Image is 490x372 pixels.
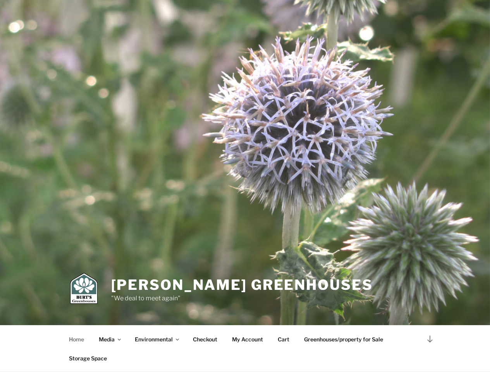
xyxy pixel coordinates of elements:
a: Environmental [128,330,185,349]
p: "We deal to meet again" [111,294,373,303]
a: Cart [271,330,296,349]
a: [PERSON_NAME] Greenhouses [111,276,373,293]
a: Greenhouses/property for Sale [297,330,390,349]
a: Checkout [186,330,224,349]
a: Media [92,330,127,349]
nav: Top Menu [62,330,428,368]
img: Burt's Greenhouses [70,273,98,304]
a: My Account [225,330,270,349]
a: Home [62,330,91,349]
a: Storage Space [62,349,114,368]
